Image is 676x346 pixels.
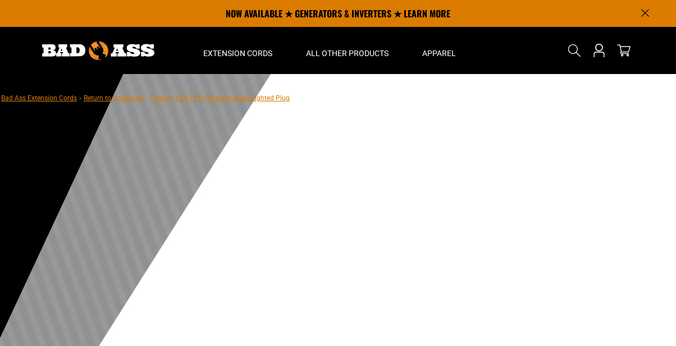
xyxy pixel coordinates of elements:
[150,94,290,102] span: Century 15A-125V Straight Blade Lighted Plug
[145,94,148,102] span: ›
[1,91,290,104] nav: breadcrumbs
[203,48,272,58] span: Extension Cords
[306,48,389,58] span: All Other Products
[42,41,154,60] img: Bad Ass Extension Cords
[289,27,405,74] summary: All Other Products
[405,27,473,74] summary: Apparel
[84,94,143,102] a: Return to Collection
[186,27,289,74] summary: Extension Cords
[79,94,81,102] span: ›
[1,94,77,102] a: Bad Ass Extension Cords
[422,48,456,58] span: Apparel
[565,41,583,59] summary: Search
